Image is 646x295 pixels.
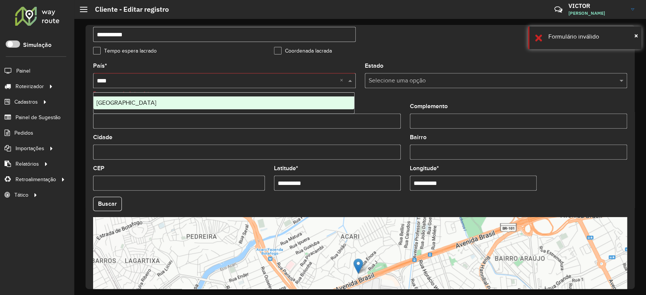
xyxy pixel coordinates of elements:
span: Retroalimentação [16,175,56,183]
span: Cadastros [14,98,38,106]
img: Marker [353,258,363,274]
h2: Cliente - Editar registro [87,5,169,14]
label: Coordenada lacrada [274,47,332,55]
span: [PERSON_NAME] [568,10,625,17]
span: [GEOGRAPHIC_DATA] [97,99,156,106]
label: Tempo espera lacrado [93,47,157,55]
span: Painel [16,67,30,75]
label: Estado [365,61,383,70]
span: Pedidos [14,129,33,137]
span: × [634,31,638,40]
div: Formulário inválido [548,32,636,41]
formly-validation-message: Este campo é obrigatório [93,91,152,96]
label: Simulação [23,40,51,50]
span: Importações [16,144,44,152]
span: Relatórios [16,160,39,168]
label: Longitude [410,164,439,173]
label: Latitude [274,164,298,173]
label: País [93,61,107,70]
span: Roteirizador [16,82,44,90]
span: Clear all [340,76,346,85]
span: Painel de Sugestão [16,113,61,121]
h3: VICTOR [568,2,625,9]
label: Bairro [410,133,427,142]
ng-dropdown-panel: Options list [93,92,355,114]
button: Buscar [93,197,122,211]
label: Cidade [93,133,112,142]
span: Tático [14,191,28,199]
label: CEP [93,164,104,173]
button: Close [634,30,638,41]
a: Contato Rápido [550,2,567,18]
label: Complemento [410,102,448,111]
